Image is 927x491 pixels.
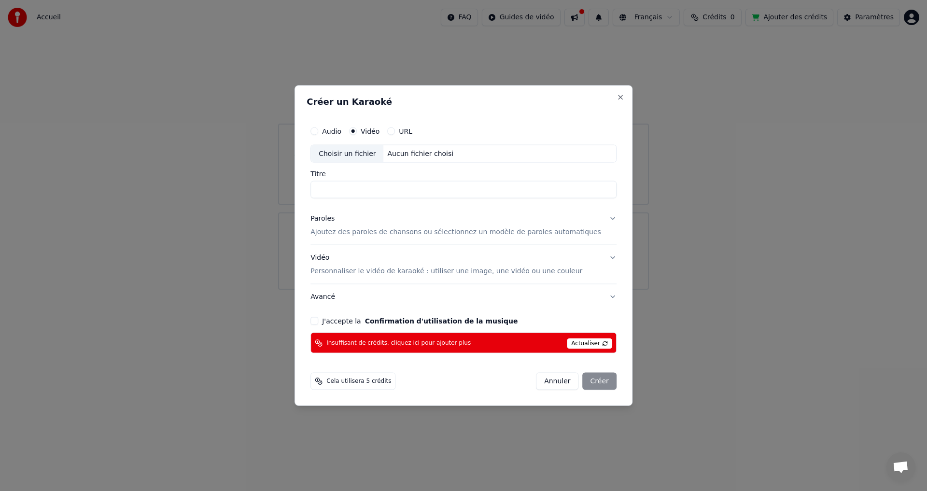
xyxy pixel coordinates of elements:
button: J'accepte la [365,318,518,324]
button: VidéoPersonnaliser le vidéo de karaoké : utiliser une image, une vidéo ou une couleur [310,245,617,284]
label: J'accepte la [322,318,518,324]
span: Cela utilisera 5 crédits [326,378,391,385]
button: Avancé [310,284,617,309]
div: Aucun fichier choisi [384,149,458,158]
label: Vidéo [361,127,379,134]
button: Annuler [536,373,578,390]
div: Vidéo [310,253,582,276]
div: Choisir un fichier [311,145,383,162]
p: Personnaliser le vidéo de karaoké : utiliser une image, une vidéo ou une couleur [310,267,582,276]
div: Paroles [310,214,335,224]
span: Actualiser [567,338,612,349]
button: ParolesAjoutez des paroles de chansons ou sélectionnez un modèle de paroles automatiques [310,206,617,245]
p: Ajoutez des paroles de chansons ou sélectionnez un modèle de paroles automatiques [310,227,601,237]
label: Audio [322,127,341,134]
label: URL [399,127,412,134]
label: Titre [310,170,617,177]
h2: Créer un Karaoké [307,97,620,106]
span: Insuffisant de crédits, cliquez ici pour ajouter plus [326,339,471,347]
